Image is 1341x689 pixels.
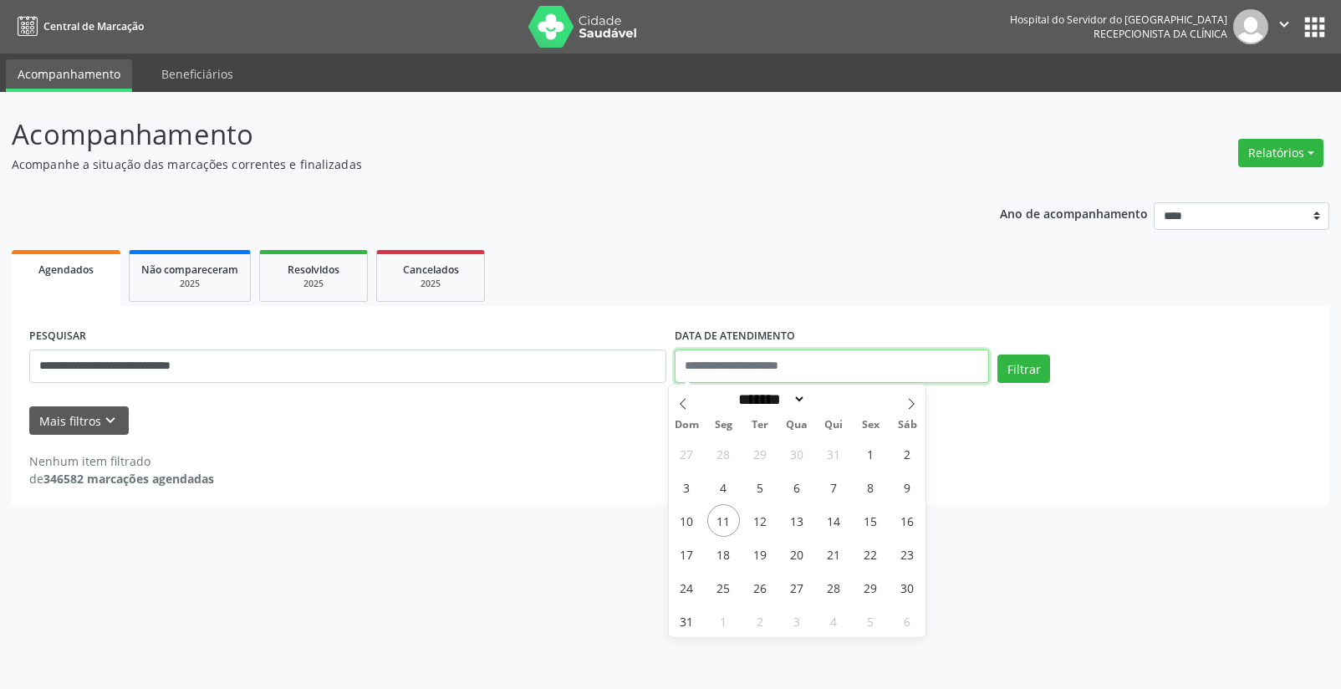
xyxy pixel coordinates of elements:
img: img [1233,9,1268,44]
span: Agosto 13, 2025 [781,504,813,537]
a: Central de Marcação [12,13,144,40]
span: Agosto 24, 2025 [670,571,703,604]
strong: 346582 marcações agendadas [43,471,214,487]
span: Setembro 1, 2025 [707,605,740,637]
span: Setembro 4, 2025 [818,605,850,637]
a: Beneficiários [150,59,245,89]
p: Acompanhamento [12,114,934,156]
button: apps [1300,13,1329,42]
span: Julho 28, 2025 [707,437,740,470]
span: Central de Marcação [43,19,144,33]
span: Julho 29, 2025 [744,437,777,470]
span: Agosto 1, 2025 [854,437,887,470]
span: Agosto 19, 2025 [744,538,777,570]
span: Agosto 26, 2025 [744,571,777,604]
span: Setembro 2, 2025 [744,605,777,637]
span: Julho 27, 2025 [670,437,703,470]
button:  [1268,9,1300,44]
span: Não compareceram [141,263,238,277]
span: Agosto 18, 2025 [707,538,740,570]
label: PESQUISAR [29,324,86,350]
span: Agosto 12, 2025 [744,504,777,537]
span: Dom [669,420,706,431]
label: DATA DE ATENDIMENTO [675,324,795,350]
button: Relatórios [1238,139,1323,167]
span: Agosto 21, 2025 [818,538,850,570]
span: Agosto 31, 2025 [670,605,703,637]
span: Agosto 20, 2025 [781,538,813,570]
span: Resolvidos [288,263,339,277]
div: Hospital do Servidor do [GEOGRAPHIC_DATA] [1010,13,1227,27]
i:  [1275,15,1293,33]
span: Agosto 8, 2025 [854,471,887,503]
div: Nenhum item filtrado [29,452,214,470]
span: Agosto 2, 2025 [891,437,924,470]
span: Agosto 11, 2025 [707,504,740,537]
p: Ano de acompanhamento [1000,202,1148,223]
i: keyboard_arrow_down [101,411,120,430]
span: Agosto 10, 2025 [670,504,703,537]
p: Acompanhe a situação das marcações correntes e finalizadas [12,156,934,173]
span: Agosto 15, 2025 [854,504,887,537]
div: 2025 [389,278,472,290]
span: Agosto 5, 2025 [744,471,777,503]
span: Agosto 30, 2025 [891,571,924,604]
span: Seg [705,420,742,431]
span: Agosto 14, 2025 [818,504,850,537]
button: Filtrar [997,355,1050,383]
span: Agosto 4, 2025 [707,471,740,503]
span: Agosto 3, 2025 [670,471,703,503]
input: Year [806,390,861,408]
span: Ter [742,420,778,431]
span: Agosto 17, 2025 [670,538,703,570]
span: Agendados [38,263,94,277]
span: Agosto 6, 2025 [781,471,813,503]
span: Agosto 28, 2025 [818,571,850,604]
span: Qua [778,420,815,431]
span: Cancelados [403,263,459,277]
span: Agosto 23, 2025 [891,538,924,570]
a: Acompanhamento [6,59,132,92]
span: Agosto 16, 2025 [891,504,924,537]
span: Agosto 22, 2025 [854,538,887,570]
span: Recepcionista da clínica [1094,27,1227,41]
span: Setembro 3, 2025 [781,605,813,637]
span: Sáb [889,420,925,431]
span: Sex [852,420,889,431]
span: Agosto 9, 2025 [891,471,924,503]
select: Month [733,390,807,408]
span: Agosto 29, 2025 [854,571,887,604]
div: 2025 [141,278,238,290]
div: de [29,470,214,487]
span: Julho 31, 2025 [818,437,850,470]
span: Setembro 5, 2025 [854,605,887,637]
span: Setembro 6, 2025 [891,605,924,637]
span: Agosto 27, 2025 [781,571,813,604]
span: Qui [815,420,852,431]
span: Agosto 7, 2025 [818,471,850,503]
div: 2025 [272,278,355,290]
span: Julho 30, 2025 [781,437,813,470]
span: Agosto 25, 2025 [707,571,740,604]
button: Mais filtroskeyboard_arrow_down [29,406,129,436]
